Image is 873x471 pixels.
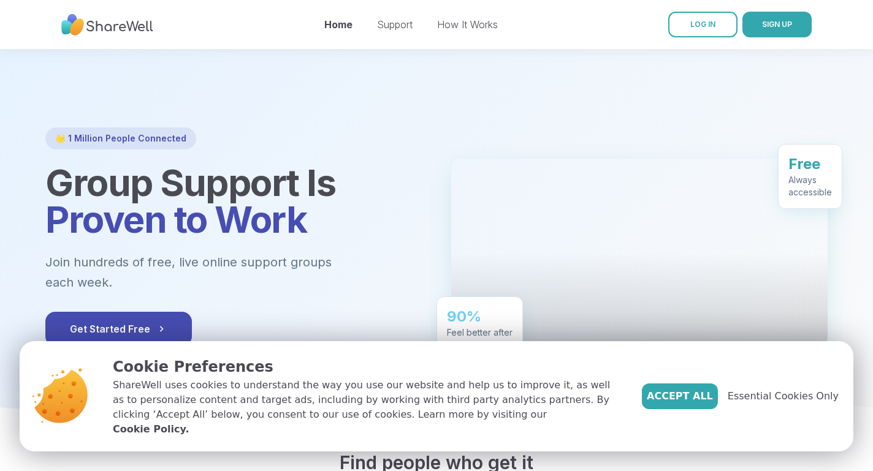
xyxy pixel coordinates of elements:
button: Get Started Free [45,312,192,346]
span: Essential Cookies Only [728,389,839,404]
span: Accept All [647,389,713,404]
span: Proven to Work [45,197,307,241]
span: Get Started Free [70,322,167,336]
p: Join hundreds of free, live online support groups each week. [45,252,398,292]
button: SIGN UP [742,12,812,37]
a: Cookie Policy. [113,422,189,437]
a: Home [324,18,353,31]
p: ShareWell uses cookies to understand the way you use our website and help us to improve it, as we... [113,378,622,437]
h1: Group Support Is [45,164,422,238]
a: Support [377,18,413,31]
div: 90% [447,307,513,326]
div: Always accessible [788,174,832,198]
a: LOG IN [668,12,738,37]
img: ShareWell Nav Logo [61,8,153,42]
p: Cookie Preferences [113,356,622,378]
a: How It Works [437,18,498,31]
div: 🌟 1 Million People Connected [45,127,196,149]
button: Accept All [642,383,718,409]
span: SIGN UP [762,20,792,29]
span: LOG IN [690,20,715,29]
div: Feel better after just one group [447,326,513,351]
div: Free [788,154,832,174]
